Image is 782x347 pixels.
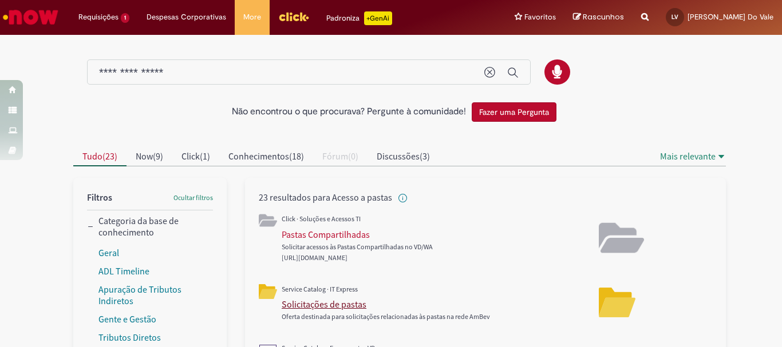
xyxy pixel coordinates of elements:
[1,6,60,29] img: ServiceNow
[472,102,556,122] button: Fazer uma Pergunta
[121,13,129,23] span: 1
[364,11,392,25] p: +GenAi
[147,11,226,23] span: Despesas Corporativas
[688,12,773,22] span: [PERSON_NAME] Do Vale
[524,11,556,23] span: Favoritos
[583,11,624,22] span: Rascunhos
[278,8,309,25] img: click_logo_yellow_360x200.png
[672,13,678,21] span: LV
[78,11,119,23] span: Requisições
[326,11,392,25] div: Padroniza
[573,12,624,23] a: Rascunhos
[243,11,261,23] span: More
[232,107,466,117] h2: Não encontrou o que procurava? Pergunte à comunidade!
